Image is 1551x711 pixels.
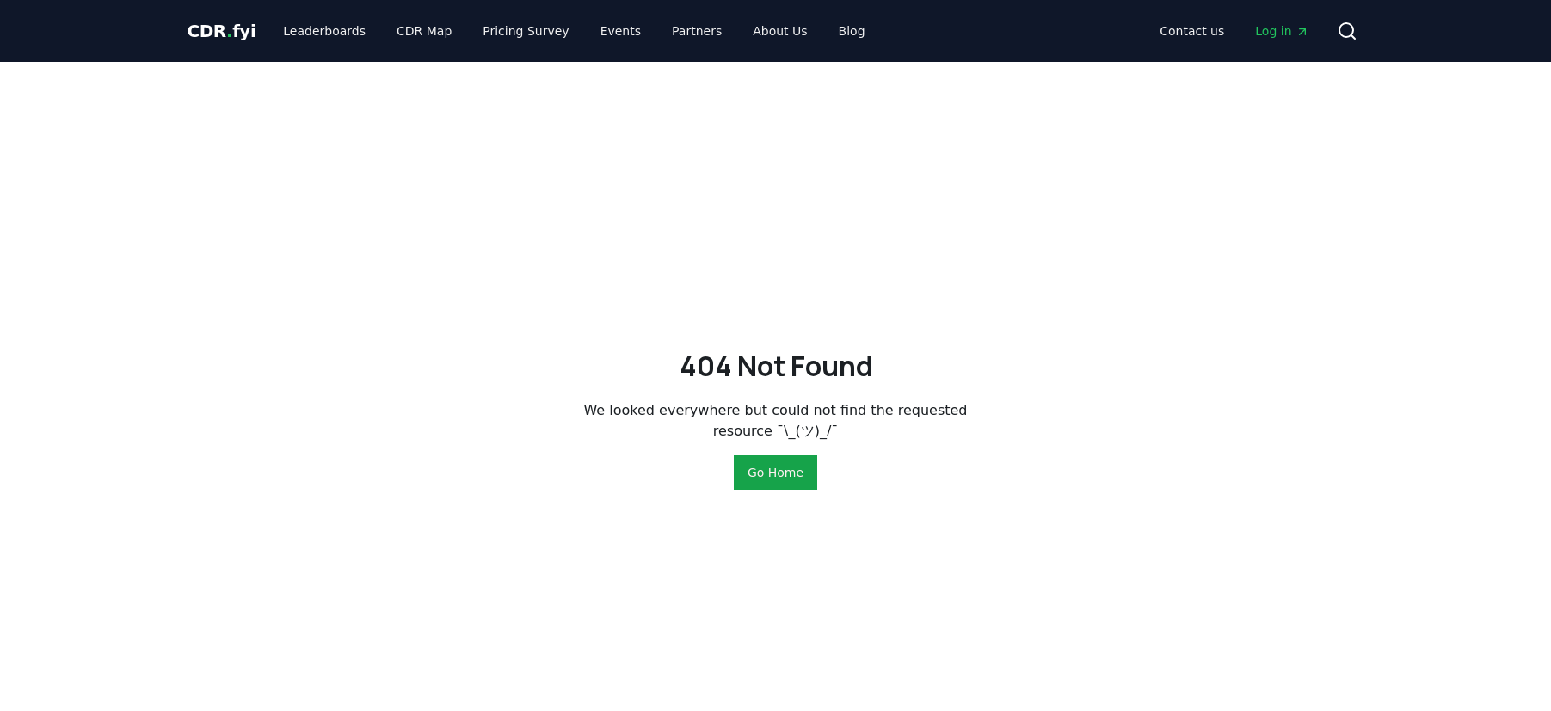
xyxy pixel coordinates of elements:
[1146,15,1238,46] a: Contact us
[226,21,232,41] span: .
[739,15,821,46] a: About Us
[188,21,256,41] span: CDR fyi
[188,19,256,43] a: CDR.fyi
[658,15,735,46] a: Partners
[1241,15,1322,46] a: Log in
[1255,22,1308,40] span: Log in
[583,400,969,442] p: We looked everywhere but could not find the requested resource ¯\_(ツ)_/¯
[734,455,817,490] button: Go Home
[825,15,879,46] a: Blog
[269,15,878,46] nav: Main
[269,15,379,46] a: Leaderboards
[680,345,872,386] h2: 404 Not Found
[383,15,465,46] a: CDR Map
[587,15,655,46] a: Events
[1146,15,1322,46] nav: Main
[469,15,582,46] a: Pricing Survey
